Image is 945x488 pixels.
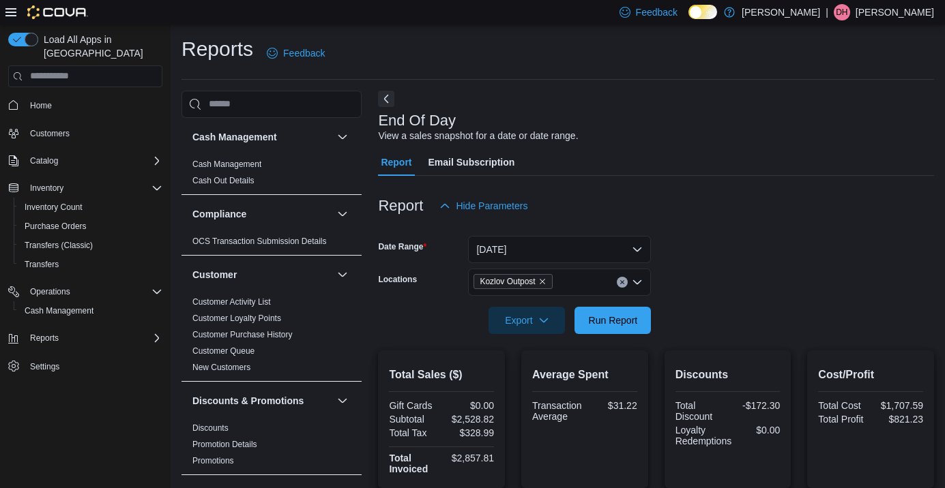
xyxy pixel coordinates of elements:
span: Cash Management [25,305,93,316]
a: Discounts [192,423,229,433]
button: Purchase Orders [14,217,168,236]
span: Operations [25,284,162,300]
div: Derek Hurren [834,4,850,20]
p: | [826,4,828,20]
span: Kozlov Outpost [474,274,552,289]
a: New Customers [192,363,250,372]
span: Customers [30,128,70,139]
a: Settings [25,359,65,375]
a: Cash Out Details [192,176,255,185]
button: Cash Management [14,301,168,320]
div: Total Discount [675,400,725,422]
button: Catalog [3,151,168,170]
a: OCS Transaction Submission Details [192,237,327,246]
span: Customer Queue [192,346,255,356]
h1: Reports [181,35,253,63]
button: Transfers (Classic) [14,236,168,255]
button: Next [378,91,394,107]
span: Inventory Count [19,199,162,215]
span: Home [25,97,162,114]
a: Transfers (Classic) [19,237,98,254]
button: Export [489,307,565,334]
label: Locations [378,274,417,285]
div: Customer [181,294,362,381]
span: Inventory [25,180,162,196]
button: Discounts & Promotions [334,393,351,409]
div: $821.23 [873,414,923,425]
button: Compliance [192,207,332,221]
span: Catalog [30,155,58,166]
span: OCS Transaction Submission Details [192,236,327,247]
p: [PERSON_NAME] [742,4,820,20]
button: Clear input [617,277,628,288]
span: Export [497,307,557,334]
button: Cash Management [334,129,351,145]
button: [DATE] [468,236,651,263]
button: Customer [192,268,332,281]
a: Home [25,97,57,114]
h3: Cash Management [192,130,277,144]
h2: Average Spent [532,367,637,383]
h3: Compliance [192,207,246,221]
span: Cash Out Details [192,175,255,186]
div: Loyalty Redemptions [675,425,732,446]
a: Customer Loyalty Points [192,314,281,323]
span: Dark Mode [688,19,689,20]
span: Purchase Orders [25,221,87,232]
button: Inventory [25,180,69,196]
span: Run Report [589,314,638,327]
div: $328.99 [444,427,494,438]
a: Transfers [19,256,64,273]
span: Cash Management [19,303,162,319]
span: Transfers [19,256,162,273]
span: Inventory Count [25,202,83,213]
button: Cash Management [192,130,332,144]
h3: Report [378,198,423,214]
button: Inventory [3,179,168,198]
button: Compliance [334,206,351,222]
a: Inventory Count [19,199,88,215]
button: Customers [3,123,168,143]
h3: Discounts & Promotions [192,394,304,408]
span: Home [30,100,52,111]
h2: Total Sales ($) [389,367,494,383]
div: Subtotal [389,414,439,425]
button: Hide Parameters [434,192,533,219]
button: Run Report [575,307,651,334]
span: Customers [25,125,162,142]
a: Cash Management [19,303,99,319]
span: Customer Loyalty Points [192,313,281,324]
span: DH [836,4,847,20]
div: $1,707.59 [873,400,923,411]
button: Reports [3,329,168,348]
span: Feedback [636,5,678,19]
button: Customer [334,266,351,283]
span: New Customers [192,362,250,373]
span: Catalog [25,153,162,169]
div: Cash Management [181,156,362,194]
button: Settings [3,356,168,376]
span: Inventory [30,183,63,194]
div: Compliance [181,233,362,255]
strong: Total Invoiced [389,453,428,474]
label: Date Range [378,241,426,252]
div: Gift Cards [389,400,439,411]
div: $0.00 [737,425,780,436]
div: $0.00 [444,400,494,411]
p: [PERSON_NAME] [856,4,934,20]
a: Promotion Details [192,440,257,449]
button: Home [3,95,168,115]
a: Cash Management [192,159,261,169]
span: Operations [30,286,70,297]
div: Total Tax [389,427,439,438]
span: Promotion Details [192,439,257,450]
button: Remove Kozlov Outpost from selection in this group [538,277,547,286]
h2: Cost/Profit [818,367,923,383]
span: Cash Management [192,159,261,170]
span: Settings [25,357,162,374]
div: Transaction Average [532,400,582,422]
span: Transfers [25,259,59,270]
h3: End Of Day [378,112,456,129]
button: Open list of options [632,277,643,288]
img: Cova [27,5,88,19]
